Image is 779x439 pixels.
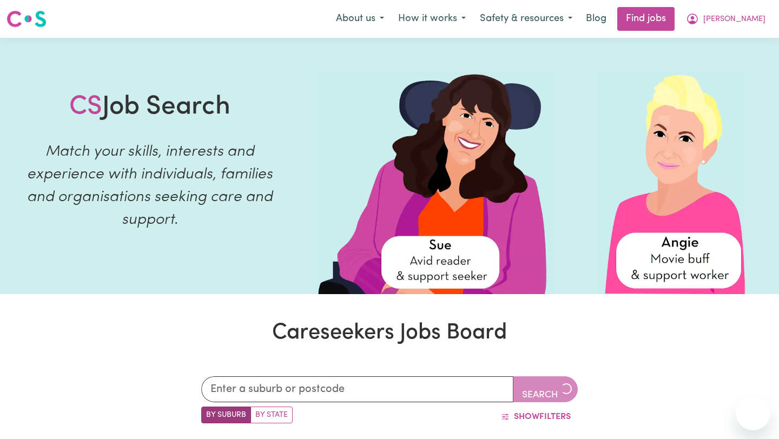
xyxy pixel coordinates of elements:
span: [PERSON_NAME] [703,14,765,25]
h1: Job Search [69,92,230,123]
button: About us [329,8,391,30]
a: Blog [579,7,613,31]
button: My Account [679,8,773,30]
button: Safety & resources [473,8,579,30]
p: Match your skills, interests and experience with individuals, families and organisations seeking ... [13,141,287,231]
label: Search by suburb/post code [201,407,251,423]
a: Careseekers logo [6,6,47,31]
button: How it works [391,8,473,30]
img: Careseekers logo [6,9,47,29]
iframe: Button to launch messaging window [736,396,770,430]
label: Search by state [250,407,293,423]
input: Enter a suburb or postcode [201,376,513,402]
button: ShowFilters [494,407,578,427]
span: Show [514,413,539,421]
span: CS [69,94,102,120]
a: Find jobs [617,7,675,31]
